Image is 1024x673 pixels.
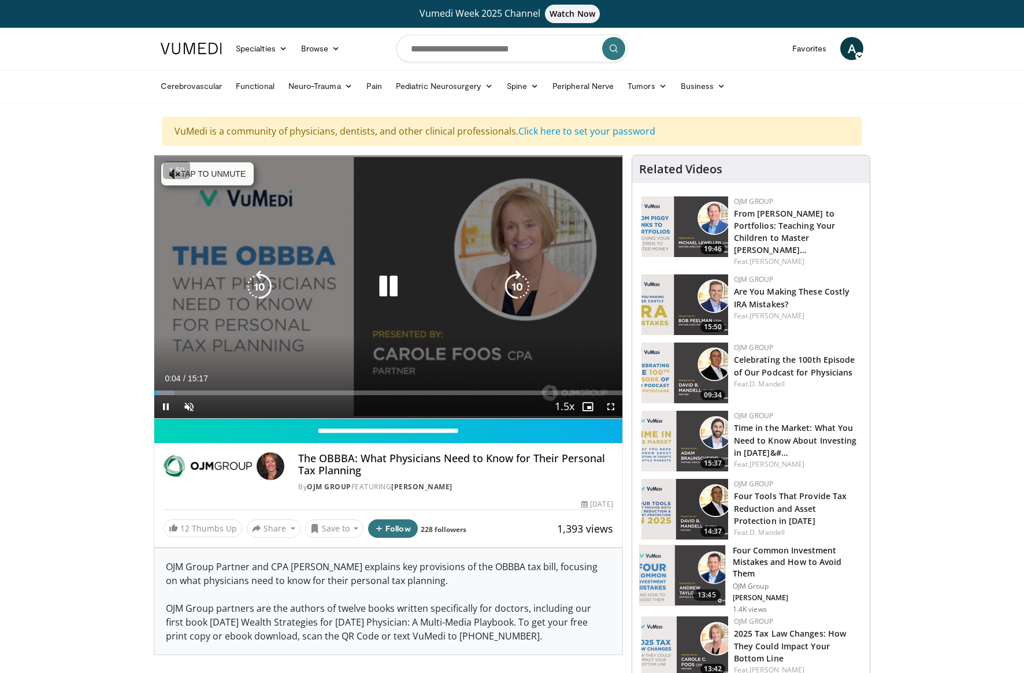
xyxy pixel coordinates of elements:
[700,390,725,400] span: 09:34
[734,616,774,626] a: OJM Group
[700,458,725,469] span: 15:37
[734,422,857,458] a: Time in the Market: What You Need to Know About Investing in [DATE]&#…
[641,411,728,471] a: 15:37
[641,343,728,403] a: 09:34
[391,482,452,492] a: [PERSON_NAME]
[641,411,728,471] img: cfc453be-3f74-41d3-a301-0743b7c46f05.150x105_q85_crop-smart_upscale.jpg
[164,519,242,537] a: 12 Thumbs Up
[674,75,733,98] a: Business
[734,286,850,309] a: Are You Making These Costly IRA Mistakes?
[734,256,860,267] div: Feat.
[734,196,774,206] a: OJM Group
[188,374,208,383] span: 15:17
[700,244,725,254] span: 19:46
[161,43,222,54] img: VuMedi Logo
[641,274,728,335] a: 15:50
[734,343,774,352] a: OJM Group
[229,37,294,60] a: Specialties
[165,374,180,383] span: 0:04
[298,482,613,492] div: By FEATURING
[154,391,622,395] div: Progress Bar
[750,256,804,266] a: [PERSON_NAME]
[700,526,725,537] span: 14:37
[305,519,364,538] button: Save to
[546,75,621,98] a: Peripheral Nerve
[599,395,622,418] button: Fullscreen
[154,155,622,419] video-js: Video Player
[734,490,847,526] a: Four Tools That Provide Tax Reduction and Asset Protection in [DATE]
[641,196,728,257] a: 19:46
[641,196,728,257] img: 282c92bf-9480-4465-9a17-aeac8df0c943.150x105_q85_crop-smart_upscale.jpg
[154,395,177,418] button: Pause
[359,75,389,98] a: Pain
[734,628,847,663] a: 2025 Tax Law Changes: How They Could Impact Your Bottom Line
[294,37,347,60] a: Browse
[734,527,860,538] div: Feat.
[247,519,300,538] button: Share
[693,589,721,601] span: 13:45
[154,75,229,98] a: Cerebrovascular
[183,374,185,383] span: /
[162,5,862,23] a: Vumedi Week 2025 ChannelWatch Now
[557,522,613,536] span: 1,393 views
[641,479,728,540] img: 6704c0a6-4d74-4e2e-aaba-7698dfbc586a.150x105_q85_crop-smart_upscale.jpg
[700,322,725,332] span: 15:50
[733,593,863,603] p: [PERSON_NAME]
[639,162,722,176] h4: Related Videos
[281,75,359,98] a: Neuro-Trauma
[640,545,725,605] img: f90543b2-11a1-4aab-98f1-82dfa77c6314.png.150x105_q85_crop-smart_upscale.png
[734,274,774,284] a: OJM Group
[641,343,728,403] img: 7438bed5-bde3-4519-9543-24a8eadaa1c2.150x105_q85_crop-smart_upscale.jpg
[785,37,833,60] a: Favorites
[161,162,254,185] button: Tap to unmute
[581,499,613,510] div: [DATE]
[553,395,576,418] button: Playback Rate
[545,5,600,23] span: Watch Now
[733,582,863,591] p: OJM Group
[639,545,863,614] a: 13:45 Four Common Investment Mistakes and How to Avoid Them OJM Group [PERSON_NAME] 1.4K views
[733,545,863,579] h3: Four Common Investment Mistakes and How to Avoid Them
[164,452,252,480] img: OJM Group
[734,379,860,389] div: Feat.
[750,459,804,469] a: [PERSON_NAME]
[734,479,774,489] a: OJM Group
[840,37,863,60] a: A
[734,411,774,421] a: OJM Group
[734,459,860,470] div: Feat.
[576,395,599,418] button: Enable picture-in-picture mode
[229,75,281,98] a: Functional
[162,117,862,146] div: VuMedi is a community of physicians, dentists, and other clinical professionals.
[641,479,728,540] a: 14:37
[396,35,628,62] input: Search topics, interventions
[421,525,466,534] a: 228 followers
[750,379,785,389] a: D. Mandell
[368,519,418,538] button: Follow
[518,125,655,137] a: Click here to set your password
[734,208,836,255] a: From [PERSON_NAME] to Portfolios: Teaching Your Children to Master [PERSON_NAME]…
[750,311,804,321] a: [PERSON_NAME]
[154,548,622,655] div: OJM Group Partner and CPA [PERSON_NAME] explains key provisions of the OBBBA tax bill, focusing o...
[307,482,351,492] a: OJM Group
[734,354,855,377] a: Celebrating the 100th Episode of Our Podcast for Physicians
[180,523,190,534] span: 12
[257,452,284,480] img: Avatar
[298,452,613,477] h4: The OBBBA: What Physicians Need to Know for Their Personal Tax Planning
[500,75,546,98] a: Spine
[177,395,201,418] button: Unmute
[750,527,785,537] a: D. Mandell
[389,75,500,98] a: Pediatric Neurosurgery
[641,274,728,335] img: 4b415aee-9520-4d6f-a1e1-8e5e22de4108.150x105_q85_crop-smart_upscale.jpg
[733,605,767,614] p: 1.4K views
[734,311,860,321] div: Feat.
[621,75,674,98] a: Tumors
